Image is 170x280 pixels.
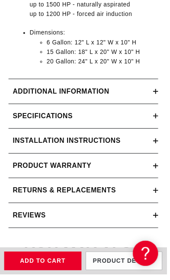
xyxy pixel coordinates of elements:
summary: Product warranty [9,157,161,182]
summary: Specifications [9,106,161,131]
h2: Product warranty [13,164,93,175]
h2: Reviews [13,214,47,225]
summary: Reviews [9,207,161,232]
h2: Additional information [13,88,112,99]
button: Add to Cart [4,257,83,276]
li: 20 Gallon: 24" L x 20" W x 10" H [48,58,157,67]
summary: Additional information [9,81,161,106]
li: Dimensions: [30,28,157,67]
li: 15 Gallon: 18" L x 20" W x 10" H [48,48,157,57]
a: Product details [87,257,166,276]
h2: Returns & replacements [13,189,118,200]
h2: You may also like [9,251,161,278]
h2: Installation Instructions [13,138,123,149]
summary: Returns & replacements [9,182,161,207]
h2: Specifications [13,113,74,124]
summary: Installation Instructions [9,131,161,156]
li: 6 Gallon: 12" L x 12" W x 10" H [48,38,157,48]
